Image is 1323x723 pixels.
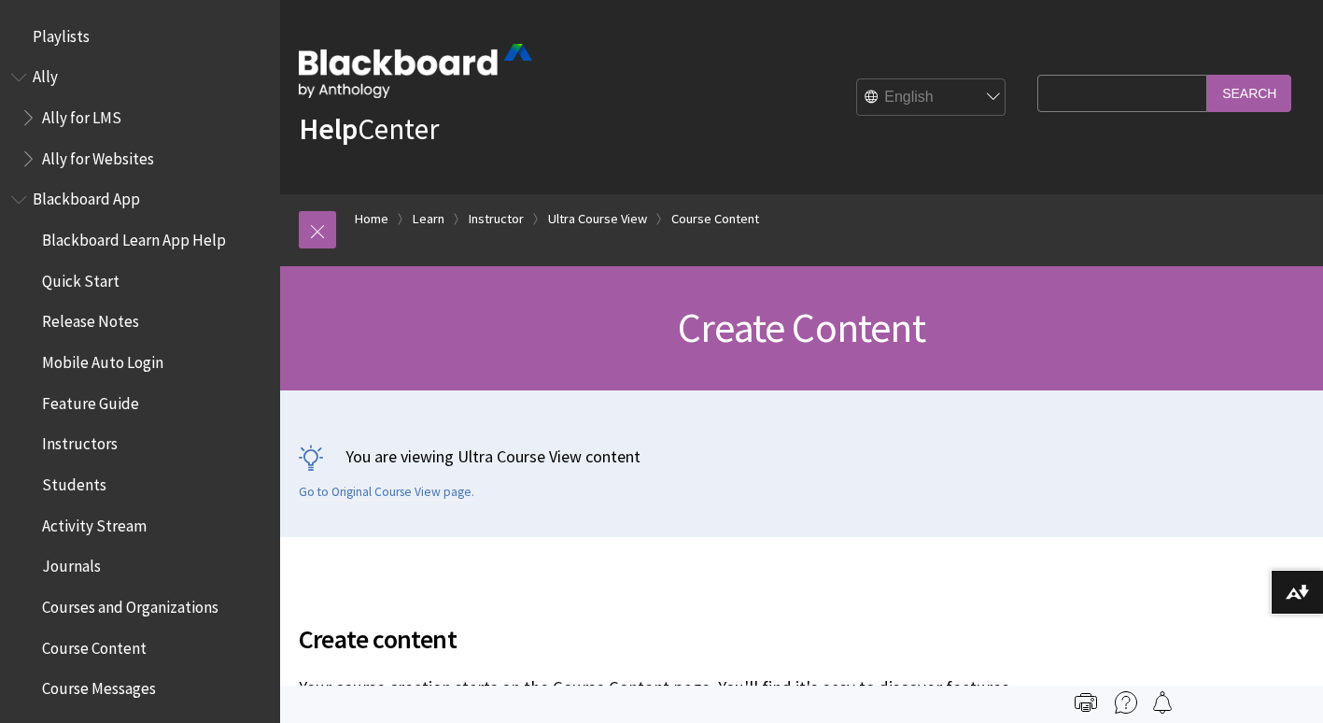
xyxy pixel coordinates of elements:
select: Site Language Selector [857,79,1006,117]
img: Print [1075,691,1097,714]
nav: Book outline for Playlists [11,21,269,52]
span: Quick Start [42,265,120,291]
input: Search [1207,75,1291,111]
span: Course Messages [42,673,156,699]
a: Go to Original Course View page. [299,484,474,501]
img: Follow this page [1151,691,1174,714]
img: Blackboard by Anthology [299,44,532,98]
span: Mobile Auto Login [42,347,163,372]
span: Courses and Organizations [42,591,218,617]
span: Students [42,469,106,494]
strong: Help [299,110,358,148]
span: Instructors [42,429,118,454]
img: More help [1115,691,1137,714]
span: Course Content [42,632,147,658]
span: Ally for Websites [42,143,154,168]
span: Ally for LMS [42,102,121,127]
a: Ultra Course View [548,207,647,231]
a: Home [355,207,388,231]
span: Journals [42,551,101,576]
span: Create Content [678,302,925,353]
span: Create content [299,619,1028,659]
span: Release Notes [42,306,139,332]
nav: Book outline for Anthology Ally Help [11,62,269,175]
p: You are viewing Ultra Course View content [299,445,1304,468]
span: Blackboard Learn App Help [42,224,226,249]
a: Learn [413,207,444,231]
a: Course Content [671,207,759,231]
span: Feature Guide [42,388,139,413]
span: Playlists [33,21,90,46]
a: HelpCenter [299,110,439,148]
span: Activity Stream [42,510,147,535]
a: Instructor [469,207,524,231]
span: Ally [33,62,58,87]
span: Blackboard App [33,184,140,209]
